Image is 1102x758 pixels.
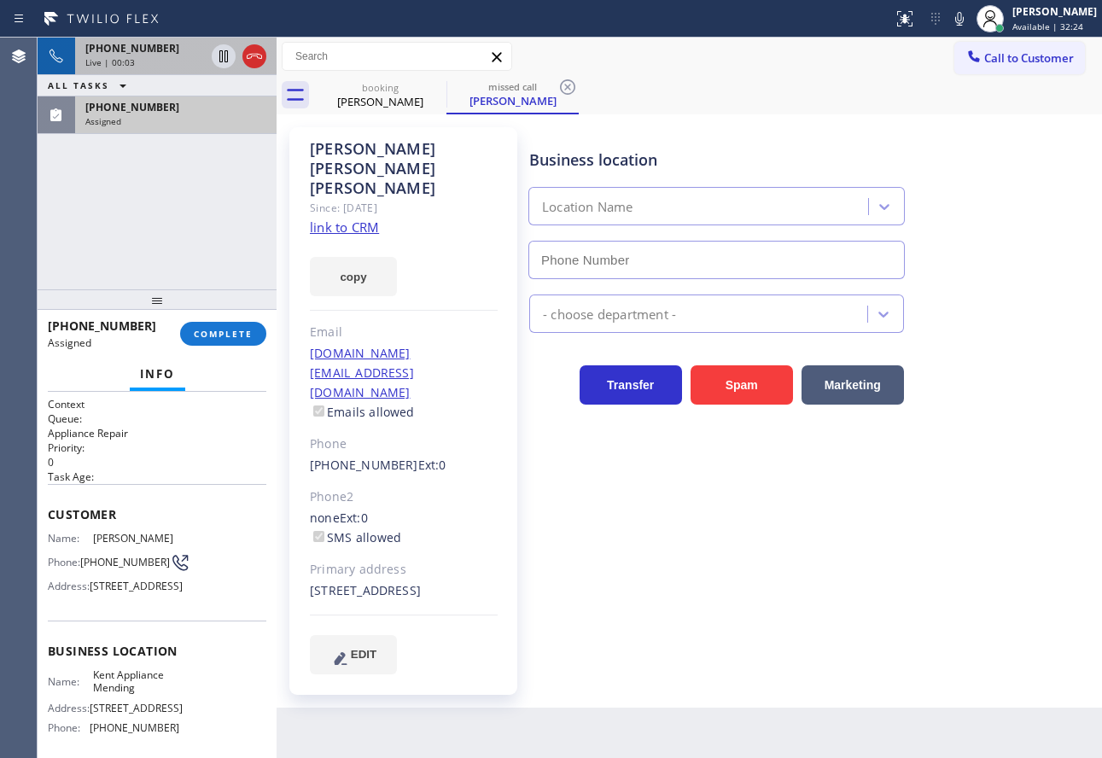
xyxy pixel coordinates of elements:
span: Available | 32:24 [1012,20,1083,32]
div: Since: [DATE] [310,198,498,218]
span: Address: [48,702,90,714]
div: [PERSON_NAME] [1012,4,1097,19]
div: missed call [448,80,577,93]
a: [DOMAIN_NAME][EMAIL_ADDRESS][DOMAIN_NAME] [310,345,414,400]
button: Transfer [580,365,682,405]
input: Search [283,43,511,70]
button: copy [310,257,397,296]
button: Mute [947,7,971,31]
button: EDIT [310,635,397,674]
div: Phone2 [310,487,498,507]
span: Customer [48,506,266,522]
div: none [310,509,498,548]
span: Ext: 0 [418,457,446,473]
div: Business location [529,149,904,172]
button: Spam [691,365,793,405]
span: Assigned [85,115,121,127]
button: Hold Customer [212,44,236,68]
button: Call to Customer [954,42,1085,74]
span: [PHONE_NUMBER] [80,556,170,568]
div: - choose department - [543,304,676,324]
label: SMS allowed [310,529,401,545]
div: Location Name [542,197,633,217]
span: Ext: 0 [340,510,368,526]
input: Emails allowed [313,405,324,417]
h1: Context [48,397,266,411]
div: [PERSON_NAME] [316,94,445,109]
span: Address: [48,580,90,592]
button: ALL TASKS [38,75,143,96]
span: Name: [48,675,93,688]
p: 0 [48,455,266,469]
div: Mary Catherine Wolfe [448,76,577,113]
span: Info [140,366,175,382]
div: [STREET_ADDRESS] [310,581,498,601]
h2: Task Age: [48,469,266,484]
span: ALL TASKS [48,79,109,91]
span: [PHONE_NUMBER] [90,721,179,734]
span: Assigned [48,335,91,350]
span: Live | 00:03 [85,56,135,68]
h2: Queue: [48,411,266,426]
div: [PERSON_NAME] [PERSON_NAME] [PERSON_NAME] [310,139,498,198]
span: [STREET_ADDRESS] [90,702,183,714]
span: COMPLETE [194,328,253,340]
div: [PERSON_NAME] [448,93,577,108]
button: Marketing [802,365,904,405]
div: booking [316,81,445,94]
button: Info [130,358,185,391]
div: Primary address [310,560,498,580]
span: [PERSON_NAME] [93,532,178,545]
button: Hang up [242,44,266,68]
h2: Priority: [48,440,266,455]
div: Phone [310,434,498,454]
span: Phone: [48,721,90,734]
a: [PHONE_NUMBER] [310,457,418,473]
input: SMS allowed [313,531,324,542]
label: Emails allowed [310,404,415,420]
span: Name: [48,532,93,545]
input: Phone Number [528,241,905,279]
span: Call to Customer [984,50,1074,66]
span: [PHONE_NUMBER] [85,100,179,114]
p: Appliance Repair [48,426,266,440]
span: Kent Appliance Mending [93,668,178,695]
span: Business location [48,643,266,659]
span: [PHONE_NUMBER] [48,318,156,334]
a: link to CRM [310,219,379,236]
div: Mary Catherine Wolfe [316,76,445,114]
span: EDIT [351,648,376,661]
span: [STREET_ADDRESS] [90,580,183,592]
button: COMPLETE [180,322,266,346]
div: Email [310,323,498,342]
span: Phone: [48,556,80,568]
span: [PHONE_NUMBER] [85,41,179,55]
